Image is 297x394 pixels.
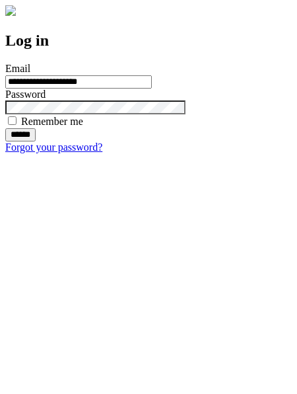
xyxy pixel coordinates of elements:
a: Forgot your password? [5,141,102,153]
label: Password [5,89,46,100]
h2: Log in [5,32,292,50]
img: logo-4e3dc11c47720685a147b03b5a06dd966a58ff35d612b21f08c02c0306f2b779.png [5,5,16,16]
label: Remember me [21,116,83,127]
label: Email [5,63,30,74]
